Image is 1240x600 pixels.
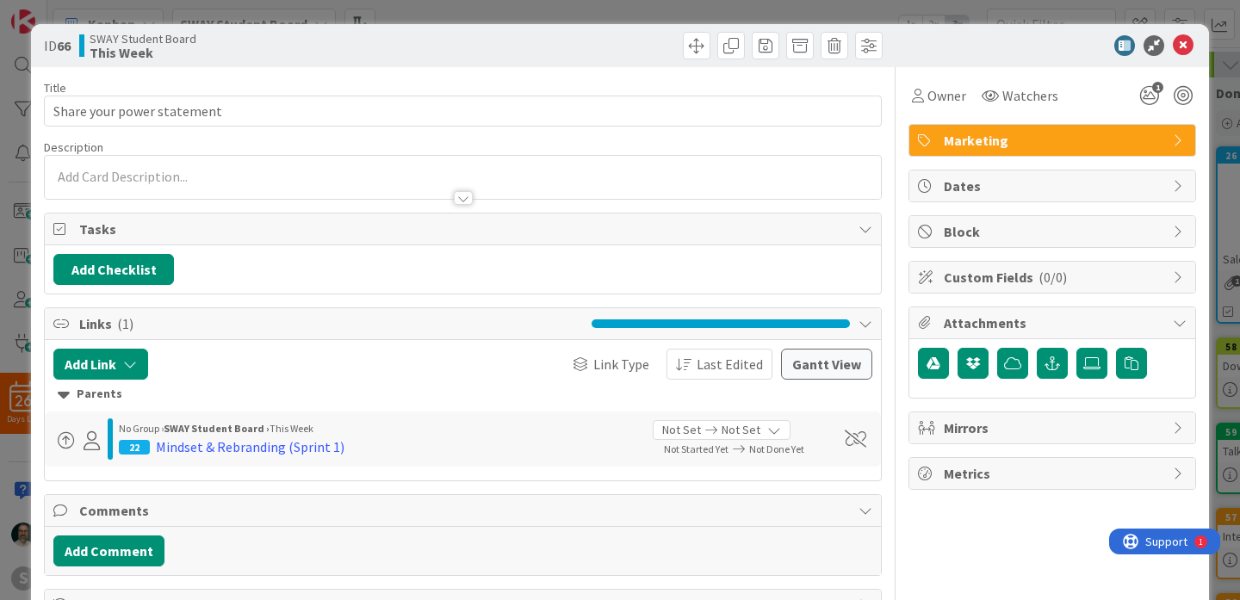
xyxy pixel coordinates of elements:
span: SWAY Student Board [90,32,196,46]
span: ID [44,35,71,56]
span: Attachments [944,312,1164,333]
b: SWAY Student Board › [164,422,270,435]
span: Metrics [944,463,1164,484]
button: Add Link [53,349,148,380]
span: Owner [927,85,966,106]
span: Description [44,139,103,155]
button: Gantt View [781,349,872,380]
span: Custom Fields [944,267,1164,288]
span: Last Edited [697,354,763,374]
span: Not Started Yet [664,442,728,455]
label: Title [44,80,66,96]
button: Add Comment [53,535,164,566]
span: Block [944,221,1164,242]
span: Dates [944,176,1164,196]
span: Tasks [79,219,850,239]
div: Parents [58,385,868,404]
div: 22 [119,440,150,455]
span: Watchers [1002,85,1058,106]
span: Link Type [593,354,649,374]
b: 66 [57,37,71,54]
span: 1 [1152,82,1163,93]
span: Not Done Yet [749,442,804,455]
div: 1 [90,7,94,21]
b: This Week [90,46,196,59]
span: No Group › [119,422,164,435]
span: Marketing [944,130,1164,151]
span: Comments [79,500,850,521]
span: ( 1 ) [117,315,133,332]
span: Support [36,3,78,23]
span: This Week [270,422,313,435]
button: Add Checklist [53,254,174,285]
div: Mindset & Rebranding (Sprint 1) [156,436,344,457]
span: Links [79,313,583,334]
button: Last Edited [666,349,772,380]
span: Mirrors [944,418,1164,438]
span: Not Set [722,421,760,439]
input: type card name here... [44,96,882,127]
span: ( 0/0 ) [1038,269,1067,286]
span: Not Set [662,421,701,439]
